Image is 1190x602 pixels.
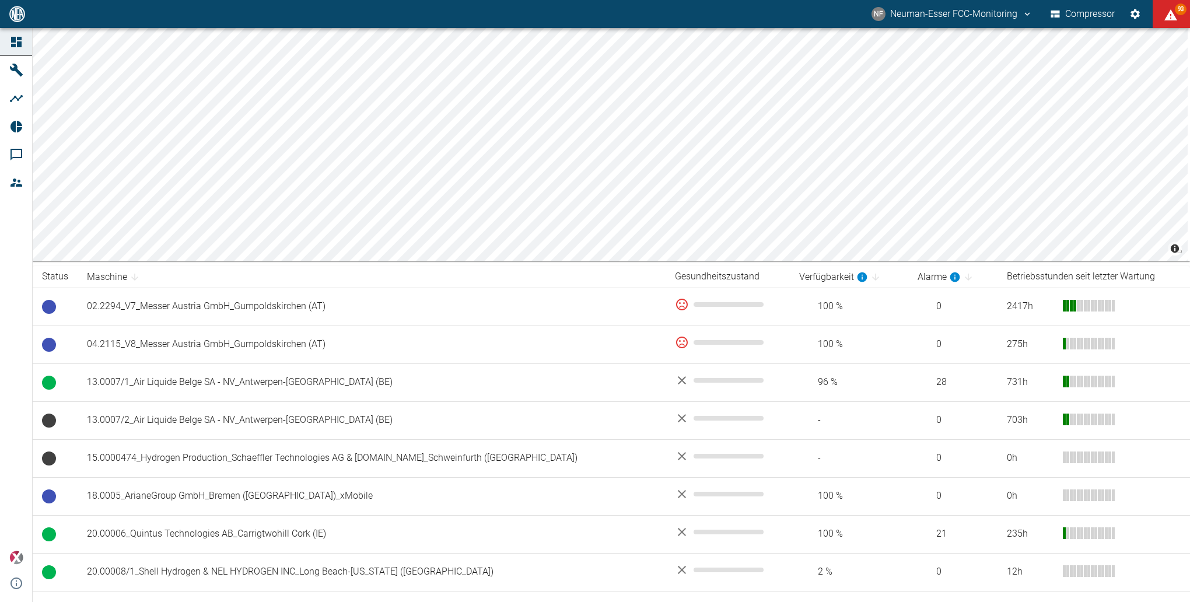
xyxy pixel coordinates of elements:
[87,270,142,284] span: Maschine
[78,288,666,325] td: 02.2294_V7_Messer Austria GmbH_Gumpoldskirchen (AT)
[998,266,1190,288] th: Betriebsstunden seit letzter Wartung
[799,300,899,313] span: 100 %
[918,338,988,351] span: 0
[675,335,780,349] div: 0 %
[666,266,790,288] th: Gesundheitszustand
[42,527,56,541] span: Betrieb
[799,565,899,579] span: 2 %
[918,300,988,313] span: 0
[918,414,988,427] span: 0
[1125,3,1146,24] button: Einstellungen
[1175,3,1186,15] span: 93
[675,563,780,577] div: No data
[675,297,780,311] div: 0 %
[1007,489,1053,503] div: 0 h
[1007,527,1053,541] div: 235 h
[78,477,666,515] td: 18.0005_ArianeGroup GmbH_Bremen ([GEOGRAPHIC_DATA])_xMobile
[42,338,56,352] span: Betriebsbereit
[675,525,780,539] div: No data
[799,452,899,465] span: -
[8,6,26,22] img: logo
[799,527,899,541] span: 100 %
[1007,565,1053,579] div: 12 h
[675,487,780,501] div: No data
[918,376,988,389] span: 28
[78,325,666,363] td: 04.2115_V8_Messer Austria GmbH_Gumpoldskirchen (AT)
[918,565,988,579] span: 0
[1007,338,1053,351] div: 275 h
[675,411,780,425] div: No data
[799,489,899,503] span: 100 %
[9,551,23,565] img: Xplore Logo
[918,527,988,541] span: 21
[42,489,56,503] span: Betriebsbereit
[33,28,1188,261] canvas: Map
[675,373,780,387] div: No data
[871,7,885,21] div: NF
[918,270,961,284] div: berechnet für die letzten 7 Tage
[78,363,666,401] td: 13.0007/1_Air Liquide Belge SA - NV_Antwerpen-[GEOGRAPHIC_DATA] (BE)
[1007,452,1053,465] div: 0 h
[78,553,666,591] td: 20.00008/1_Shell Hydrogen & NEL HYDROGEN INC_Long Beach-[US_STATE] ([GEOGRAPHIC_DATA])
[1007,300,1053,313] div: 2417 h
[1007,414,1053,427] div: 703 h
[33,266,78,288] th: Status
[675,449,780,463] div: No data
[42,414,56,428] span: Keine Daten
[799,376,899,389] span: 96 %
[78,439,666,477] td: 15.0000474_Hydrogen Production_Schaeffler Technologies AG & [DOMAIN_NAME]_Schweinfurth ([GEOGRAPH...
[918,489,988,503] span: 0
[1007,376,1053,389] div: 731 h
[870,3,1034,24] button: fcc-monitoring@neuman-esser.com
[42,452,56,466] span: Keine Daten
[78,401,666,439] td: 13.0007/2_Air Liquide Belge SA - NV_Antwerpen-[GEOGRAPHIC_DATA] (BE)
[78,515,666,553] td: 20.00006_Quintus Technologies AB_Carrigtwohill Cork (IE)
[1048,3,1118,24] button: Compressor
[42,376,56,390] span: Betrieb
[799,338,899,351] span: 100 %
[42,300,56,314] span: Betriebsbereit
[42,565,56,579] span: Betrieb
[918,452,988,465] span: 0
[799,414,899,427] span: -
[799,270,868,284] div: berechnet für die letzten 7 Tage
